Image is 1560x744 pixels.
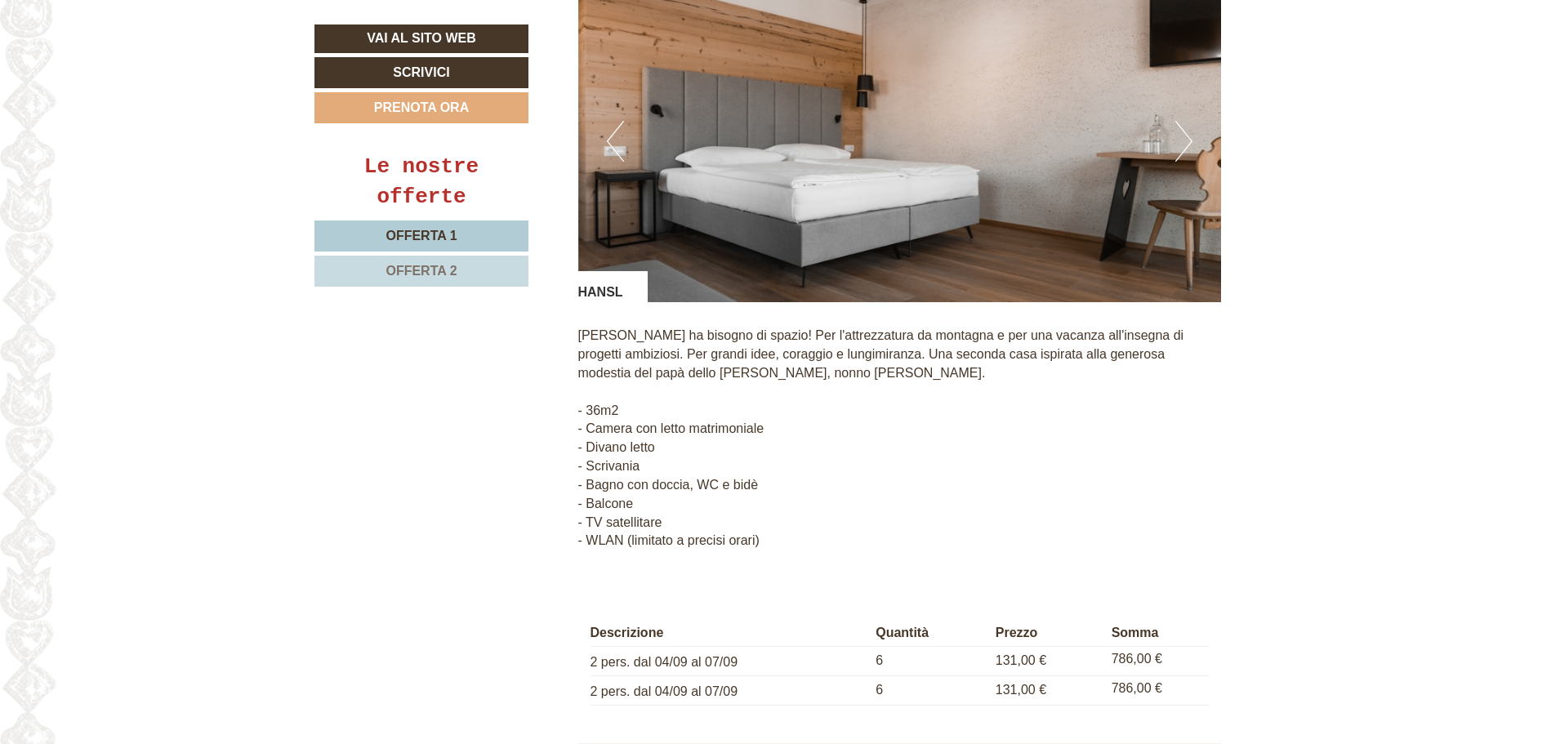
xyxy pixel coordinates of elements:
[1105,675,1209,705] td: 786,00 €
[386,229,457,243] span: Offerta 1
[869,621,989,646] th: Quantità
[578,327,1222,550] p: [PERSON_NAME] ha bisogno di spazio! Per l'attrezzatura da montagna e per una vacanza all'insegna ...
[386,264,457,278] span: Offerta 2
[1105,621,1209,646] th: Somma
[989,621,1105,646] th: Prezzo
[556,428,642,459] button: Invia
[607,121,624,162] button: Previous
[869,675,989,705] td: 6
[591,621,870,646] th: Descrizione
[591,647,870,676] td: 2 pers. dal 04/09 al 07/09
[314,25,528,53] a: Vai al sito web
[25,47,247,60] div: Hotel Gasthof Jochele
[314,152,528,212] div: Le nostre offerte
[996,683,1046,697] span: 131,00 €
[996,653,1046,667] span: 131,00 €
[591,675,870,705] td: 2 pers. dal 04/09 al 07/09
[25,78,247,90] small: 10:50
[12,43,256,93] div: Buon giorno, come possiamo aiutarla?
[1175,121,1192,162] button: Next
[869,647,989,676] td: 6
[282,12,360,40] div: martedì
[578,271,648,302] div: HANSL
[1105,647,1209,676] td: 786,00 €
[314,92,528,123] a: Prenota ora
[314,57,528,88] a: Scrivici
